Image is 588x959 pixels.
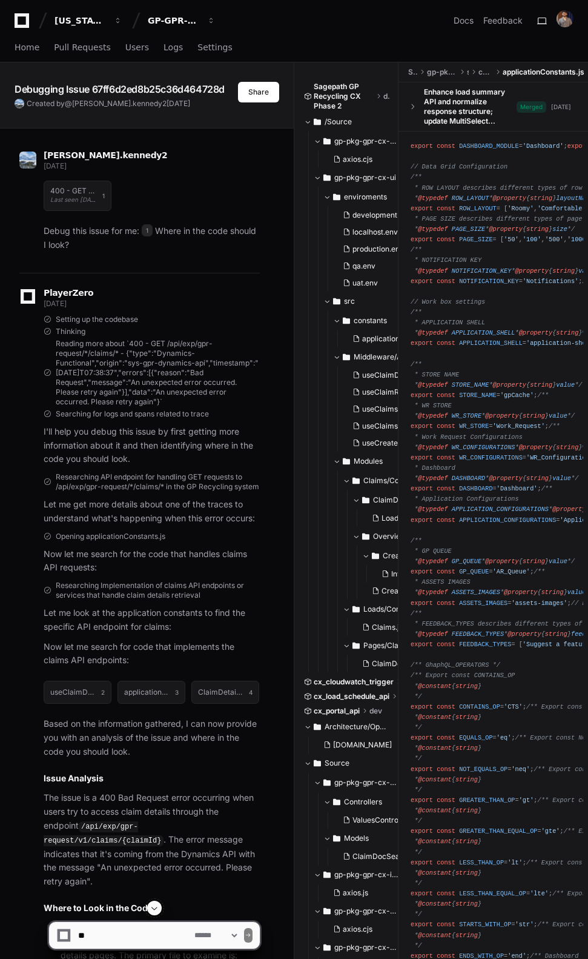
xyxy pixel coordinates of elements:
button: applicationConstants.js3 [117,681,185,704]
span: [PERSON_NAME].kennedy2 [72,99,167,108]
span: Controllers [344,797,382,807]
button: useClaimDetailAPI.js2 [44,681,111,704]
span: gp-pkg-gpr-cx-idmclient/node_modules/axios/dist/esm [334,870,400,880]
svg: Directory [333,294,340,309]
button: Pages/Claims [343,636,429,655]
span: size [552,226,567,233]
p: Now let me search for code that implements the claims API endpoints: [44,640,260,668]
span: 1 [102,191,105,201]
span: @typedef [418,226,448,233]
h1: applicationConstants.js [124,689,169,696]
span: production.env [352,244,404,254]
span: applicationConstants.js [503,67,584,77]
p: Let me look at the application constants to find the specific API endpoint for claims: [44,606,260,634]
p: I'll help you debug this issue by first getting more information about it and then identifying wh... [44,425,260,466]
svg: Directory [352,602,360,616]
span: Settings [197,44,232,51]
span: @property [493,381,526,389]
span: WR_CONFIGURATIONS [452,444,515,451]
span: Created by [27,99,190,109]
svg: Directory [314,720,321,734]
img: 153204938 [15,99,24,109]
button: Controllers [323,792,409,812]
span: string [523,412,545,419]
span: string [556,444,578,451]
span: const [437,516,455,524]
span: enviroments [344,192,387,202]
a: Logs [164,34,183,62]
span: value [549,412,567,419]
span: axios.cjs [343,155,372,164]
span: DASHBOARD [452,475,485,482]
span: APPLICATION_CONFIGURATIONS [452,506,549,513]
span: LoadData.jsx [382,513,426,523]
span: ValuesController.cs [352,815,418,825]
svg: Directory [314,756,321,770]
span: useClaimsCommentsAPI.js [362,404,454,414]
span: NOTIFICATION_KEY [452,267,512,275]
span: @ [65,99,72,108]
span: export [411,454,433,461]
span: Source [408,67,417,77]
span: const [437,423,455,430]
span: APPLICATION_SHELL [459,339,523,347]
span: '500' [545,236,564,243]
svg: Directory [343,454,350,469]
button: Source [304,754,390,773]
a: Home [15,34,39,62]
svg: Directory [362,529,369,544]
span: @typedef [418,329,448,336]
span: Claims.jsx [372,623,407,632]
span: export [411,236,433,243]
span: Searching for logs and spans related to trace [56,409,209,419]
span: PlayerZero [44,289,93,296]
span: Merged [517,101,546,113]
span: 'Comfortable' [538,205,586,212]
span: 'gpCache' [500,392,533,399]
h1: useClaimDetailAPI.js [50,689,95,696]
span: export [411,339,433,347]
span: STORE_NAME [459,392,497,399]
span: cx_load_schedule_api [314,692,389,701]
button: axios.cjs [328,151,392,168]
svg: Directory [314,115,321,129]
span: WR_CONFIGURATIONS [459,454,523,461]
span: const [437,142,455,150]
span: string [530,381,552,389]
span: cx_cloudwatch_trigger [314,677,394,687]
button: 400 - GET /api/exp/gpr-request/*/claims/* - {"type":"Dynamics-Functional","origin":"sys-gpr-dynam... [44,181,111,211]
span: Last seen [DATE] [50,196,100,203]
span: qa.env [352,261,375,271]
span: useCreateClaimAPI.js [362,438,437,448]
span: APPLICATION_SHELL [452,329,515,336]
span: export [411,600,433,607]
span: 'Work_Request' [493,423,545,430]
span: @property [485,558,518,565]
span: @typedef [418,412,448,419]
span: @property [507,630,541,638]
button: ClaimDetails [352,490,438,510]
span: const [437,485,455,492]
span: [DATE] [167,99,190,108]
span: useClaimsSearchAPI.js [362,421,441,431]
button: LoadData.jsx [367,510,431,527]
span: development.env [352,210,412,220]
span: const [437,641,455,648]
button: Loads/Components/LoadDetails [343,600,429,619]
button: gp-pkg-gpr-cx-claimdocs-upload [314,773,400,792]
span: @property [552,506,586,513]
svg: Directory [343,350,350,364]
svg: Directory [333,190,340,204]
span: export [411,568,433,575]
a: Settings [197,34,232,62]
button: Architecture/Operations [304,717,390,737]
button: src [323,292,409,311]
span: constants [478,67,493,77]
button: localhost.env [338,224,412,241]
span: @typedef [418,381,448,389]
span: src [467,67,469,77]
a: Pull Requests [54,34,110,62]
button: CreateClaim.jsx [367,583,441,600]
span: export [411,278,433,285]
span: FEEDBACK_TYPES [459,641,511,648]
